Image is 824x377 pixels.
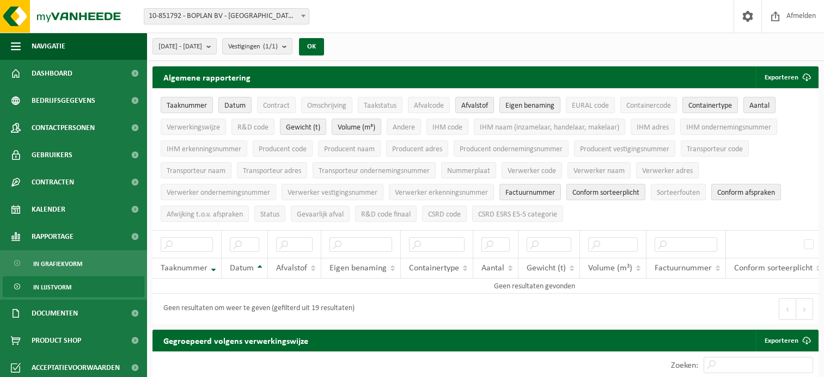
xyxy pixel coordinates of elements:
span: Verwerker adres [642,167,693,175]
span: Producent naam [324,145,375,153]
span: Rapportage [32,223,74,250]
span: In grafiekvorm [33,254,82,274]
button: ContainertypeContainertype: Activate to sort [682,97,738,113]
span: Producent vestigingsnummer [580,145,669,153]
h2: Gegroepeerd volgens verwerkingswijze [152,330,319,351]
button: Producent naamProducent naam: Activate to sort [318,140,381,157]
span: Gewicht (t) [286,123,320,132]
span: R&D code [237,123,268,132]
button: TaaknummerTaaknummer: Activate to remove sorting [161,97,213,113]
button: Exporteren [756,66,817,88]
span: IHM naam (inzamelaar, handelaar, makelaar) [480,123,619,132]
button: NummerplaatNummerplaat: Activate to sort [441,162,496,178]
span: Taaknummer [167,102,207,110]
button: TaakstatusTaakstatus: Activate to sort [358,97,402,113]
button: Verwerker codeVerwerker code: Activate to sort [502,162,562,178]
button: Verwerker adresVerwerker adres: Activate to sort [636,162,699,178]
span: [DATE] - [DATE] [158,39,202,55]
button: Eigen benamingEigen benaming: Activate to sort [499,97,560,113]
span: Conform sorteerplicht [572,189,639,197]
span: Volume (m³) [588,264,632,273]
button: AantalAantal: Activate to sort [743,97,776,113]
button: IHM naam (inzamelaar, handelaar, makelaar)IHM naam (inzamelaar, handelaar, makelaar): Activate to... [474,119,625,135]
button: Verwerker erkenningsnummerVerwerker erkenningsnummer: Activate to sort [389,184,494,200]
span: Verwerker code [508,167,556,175]
button: OK [299,38,324,55]
span: Containertype [409,264,459,273]
label: Zoeken: [671,361,698,370]
button: ContractContract: Activate to sort [257,97,296,113]
span: Verwerker vestigingsnummer [288,189,377,197]
button: OmschrijvingOmschrijving: Activate to sort [301,97,352,113]
span: Taakstatus [364,102,396,110]
button: AfvalcodeAfvalcode: Activate to sort [408,97,450,113]
span: Producent adres [392,145,442,153]
span: R&D code finaal [361,211,411,219]
button: Verwerker ondernemingsnummerVerwerker ondernemingsnummer: Activate to sort [161,184,276,200]
span: In lijstvorm [33,277,71,298]
span: Datum [230,264,254,273]
button: Conform afspraken : Activate to sort [711,184,781,200]
button: [DATE] - [DATE] [152,38,217,54]
span: Sorteerfouten [657,189,700,197]
button: Producent adresProducent adres: Activate to sort [386,140,448,157]
span: Verwerker ondernemingsnummer [167,189,270,197]
button: Transporteur ondernemingsnummerTransporteur ondernemingsnummer : Activate to sort [313,162,436,178]
span: Dashboard [32,60,72,87]
a: In grafiekvorm [3,253,144,274]
a: In lijstvorm [3,276,144,297]
span: Containertype [688,102,732,110]
span: Eigen benaming [329,264,387,273]
button: EURAL codeEURAL code: Activate to sort [566,97,615,113]
span: Vestigingen [228,39,278,55]
span: Conform afspraken [717,189,775,197]
button: StatusStatus: Activate to sort [254,206,285,222]
span: Status [260,211,279,219]
button: ContainercodeContainercode: Activate to sort [620,97,677,113]
span: Aantal [749,102,770,110]
span: Afwijking t.o.v. afspraken [167,211,243,219]
span: Volume (m³) [338,123,375,132]
span: Eigen benaming [505,102,554,110]
span: Afvalcode [414,102,444,110]
button: AfvalstofAfvalstof: Activate to sort [455,97,494,113]
span: Conform sorteerplicht [734,264,813,273]
button: Gewicht (t)Gewicht (t): Activate to sort [280,119,326,135]
span: Omschrijving [307,102,346,110]
span: Contactpersonen [32,114,95,141]
button: Conform sorteerplicht : Activate to sort [566,184,645,200]
span: Transporteur naam [167,167,225,175]
button: Verwerker naamVerwerker naam: Activate to sort [567,162,631,178]
span: Bedrijfsgegevens [32,87,95,114]
span: Kalender [32,196,65,223]
button: IHM erkenningsnummerIHM erkenningsnummer: Activate to sort [161,140,247,157]
span: Afvalstof [461,102,488,110]
button: VerwerkingswijzeVerwerkingswijze: Activate to sort [161,119,226,135]
button: Transporteur adresTransporteur adres: Activate to sort [237,162,307,178]
span: Factuurnummer [505,189,555,197]
span: 10-851792 - BOPLAN BV - WESTLANDIA - IEPER [144,8,309,24]
span: Taaknummer [161,264,207,273]
span: Producent code [259,145,307,153]
span: Gebruikers [32,141,72,169]
span: Product Shop [32,327,81,354]
button: IHM codeIHM code: Activate to sort [426,119,468,135]
button: Producent vestigingsnummerProducent vestigingsnummer: Activate to sort [574,140,675,157]
span: Gewicht (t) [527,264,566,273]
button: R&D codeR&amp;D code: Activate to sort [231,119,274,135]
span: Factuurnummer [655,264,712,273]
span: EURAL code [572,102,609,110]
button: Afwijking t.o.v. afsprakenAfwijking t.o.v. afspraken: Activate to sort [161,206,249,222]
span: IHM ondernemingsnummer [686,123,771,132]
button: Previous [779,298,796,320]
span: Containercode [626,102,671,110]
button: R&D code finaalR&amp;D code finaal: Activate to sort [355,206,417,222]
button: SorteerfoutenSorteerfouten: Activate to sort [651,184,706,200]
span: Transporteur code [687,145,743,153]
button: Vestigingen(1/1) [222,38,292,54]
button: Next [796,298,813,320]
h2: Algemene rapportering [152,66,261,88]
count: (1/1) [263,43,278,50]
button: IHM adresIHM adres: Activate to sort [631,119,675,135]
span: IHM adres [637,123,669,132]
